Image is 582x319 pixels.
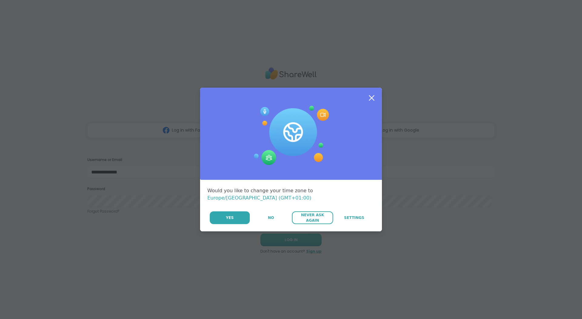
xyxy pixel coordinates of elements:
[253,106,329,165] img: Session Experience
[268,215,274,220] span: No
[295,212,330,223] span: Never Ask Again
[344,215,364,220] span: Settings
[292,211,333,224] button: Never Ask Again
[210,211,250,224] button: Yes
[334,211,375,224] a: Settings
[250,211,291,224] button: No
[207,195,311,201] span: Europe/[GEOGRAPHIC_DATA] (GMT+01:00)
[207,187,375,202] div: Would you like to change your time zone to
[226,215,234,220] span: Yes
